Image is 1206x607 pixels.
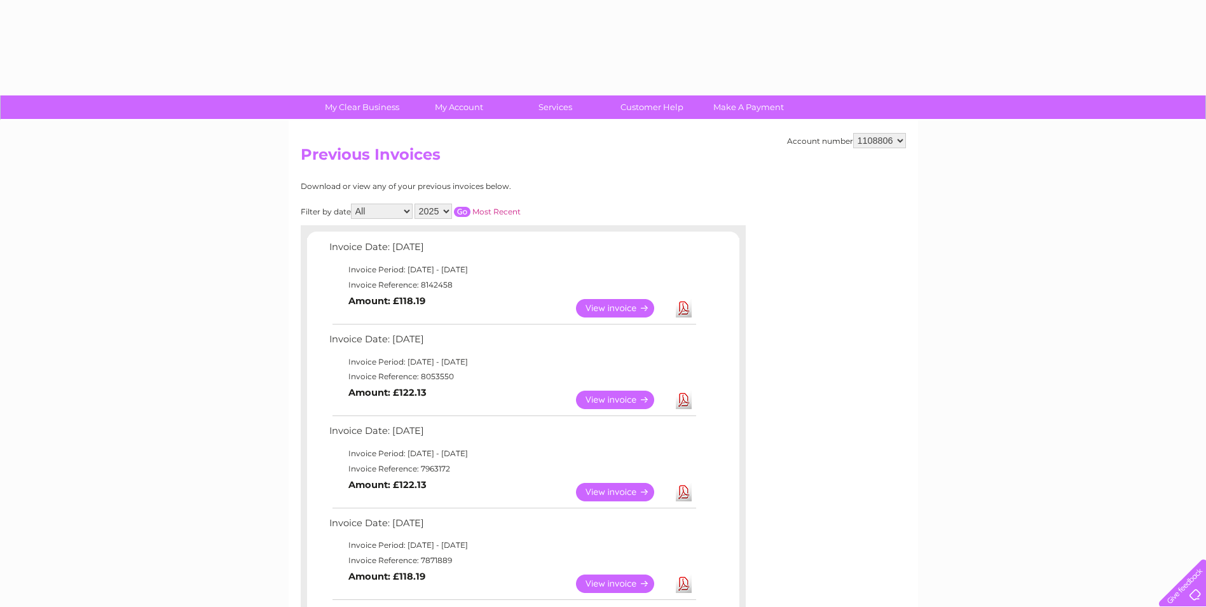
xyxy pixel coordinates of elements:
a: Make A Payment [696,95,801,119]
div: Account number [787,133,906,148]
b: Amount: £118.19 [348,295,425,307]
td: Invoice Reference: 8142458 [326,277,698,293]
a: View [576,575,669,593]
td: Invoice Date: [DATE] [326,422,698,446]
td: Invoice Reference: 8053550 [326,369,698,384]
a: Download [676,483,692,501]
a: Download [676,575,692,593]
a: View [576,391,669,409]
div: Download or view any of your previous invoices below. [301,182,634,191]
td: Invoice Date: [DATE] [326,515,698,538]
div: Filter by date [301,204,634,219]
td: Invoice Reference: 7963172 [326,461,698,477]
a: View [576,483,669,501]
h2: Previous Invoices [301,146,906,170]
td: Invoice Period: [DATE] - [DATE] [326,354,698,370]
b: Amount: £118.19 [348,571,425,582]
a: Download [676,299,692,317]
td: Invoice Period: [DATE] - [DATE] [326,262,698,277]
td: Invoice Period: [DATE] - [DATE] [326,446,698,461]
td: Invoice Date: [DATE] [326,331,698,354]
td: Invoice Reference: 7871889 [326,553,698,568]
a: Most Recent [472,207,521,216]
a: Services [503,95,608,119]
td: Invoice Period: [DATE] - [DATE] [326,538,698,553]
b: Amount: £122.13 [348,479,427,491]
b: Amount: £122.13 [348,387,427,398]
a: My Account [406,95,511,119]
a: Download [676,391,692,409]
td: Invoice Date: [DATE] [326,239,698,262]
a: Customer Help [600,95,704,119]
a: View [576,299,669,317]
a: My Clear Business [310,95,415,119]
